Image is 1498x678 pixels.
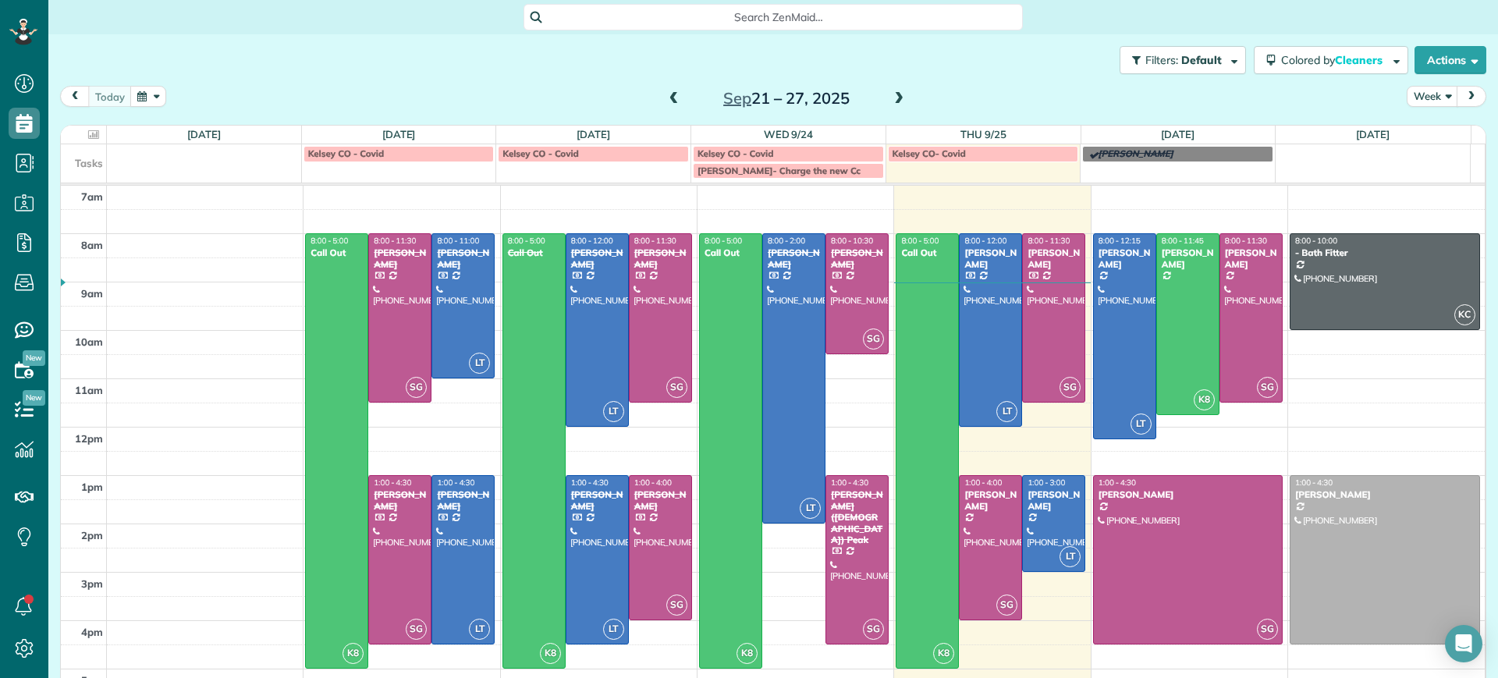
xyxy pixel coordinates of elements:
[960,128,1006,140] a: Thu 9/25
[634,247,687,270] div: [PERSON_NAME]
[689,90,884,107] h2: 21 – 27, 2025
[1162,236,1204,246] span: 8:00 - 11:45
[570,247,624,270] div: [PERSON_NAME]
[81,287,103,300] span: 9am
[571,477,609,488] span: 1:00 - 4:30
[81,577,103,590] span: 3pm
[723,88,751,108] span: Sep
[1098,247,1152,270] div: [PERSON_NAME]
[343,643,364,664] span: K8
[1161,128,1194,140] a: [DATE]
[964,247,1017,270] div: [PERSON_NAME]
[75,335,103,348] span: 10am
[1060,377,1081,398] span: SG
[634,236,676,246] span: 8:00 - 11:30
[831,477,868,488] span: 1:00 - 4:30
[310,247,364,258] div: Call Out
[698,147,774,159] span: Kelsey CO - Covid
[1145,53,1178,67] span: Filters:
[996,401,1017,422] span: LT
[308,147,385,159] span: Kelsey CO - Covid
[831,236,873,246] span: 8:00 - 10:30
[830,247,884,270] div: [PERSON_NAME]
[1254,46,1408,74] button: Colored byCleaners
[374,236,416,246] span: 8:00 - 11:30
[698,165,861,176] span: [PERSON_NAME]- Charge the new Cc
[311,236,348,246] span: 8:00 - 5:00
[1181,53,1223,67] span: Default
[767,247,821,270] div: [PERSON_NAME]
[1060,546,1081,567] span: LT
[1098,147,1173,159] span: [PERSON_NAME]
[406,619,427,640] span: SG
[88,86,132,107] button: today
[406,377,427,398] span: SG
[964,236,1006,246] span: 8:00 - 12:00
[374,477,411,488] span: 1:00 - 4:30
[75,384,103,396] span: 11am
[603,619,624,640] span: LT
[1407,86,1458,107] button: Week
[507,247,561,258] div: Call Out
[81,626,103,638] span: 4pm
[577,128,610,140] a: [DATE]
[634,489,687,512] div: [PERSON_NAME]
[1027,489,1081,512] div: [PERSON_NAME]
[1098,489,1278,500] div: [PERSON_NAME]
[502,147,579,159] span: Kelsey CO - Covid
[863,619,884,640] span: SG
[1445,625,1482,662] div: Open Intercom Messenger
[964,489,1017,512] div: [PERSON_NAME]
[508,236,545,246] span: 8:00 - 5:00
[373,489,427,512] div: [PERSON_NAME]
[964,477,1002,488] span: 1:00 - 4:00
[1294,489,1475,500] div: [PERSON_NAME]
[436,489,490,512] div: [PERSON_NAME]
[634,477,672,488] span: 1:00 - 4:00
[1457,86,1486,107] button: next
[1257,619,1278,640] span: SG
[1161,247,1215,270] div: [PERSON_NAME]
[1225,236,1267,246] span: 8:00 - 11:30
[893,147,966,159] span: Kelsey CO- Covid
[1194,389,1215,410] span: K8
[863,328,884,350] span: SG
[373,247,427,270] div: [PERSON_NAME]
[1028,236,1070,246] span: 8:00 - 11:30
[437,236,479,246] span: 8:00 - 11:00
[540,643,561,664] span: K8
[81,239,103,251] span: 8am
[81,529,103,541] span: 2pm
[1112,46,1246,74] a: Filters: Default
[1099,477,1136,488] span: 1:00 - 4:30
[81,190,103,203] span: 7am
[1257,377,1278,398] span: SG
[996,595,1017,616] span: SG
[1335,53,1385,67] span: Cleaners
[1356,128,1390,140] a: [DATE]
[1224,247,1278,270] div: [PERSON_NAME]
[436,247,490,270] div: [PERSON_NAME]
[75,432,103,445] span: 12pm
[901,236,939,246] span: 8:00 - 5:00
[603,401,624,422] span: LT
[1294,247,1475,258] div: - Bath Fitter
[469,353,490,374] span: LT
[666,595,687,616] span: SG
[382,128,416,140] a: [DATE]
[1454,304,1475,325] span: KC
[60,86,90,107] button: prev
[737,643,758,664] span: K8
[704,247,758,258] div: Call Out
[900,247,954,258] div: Call Out
[469,619,490,640] span: LT
[705,236,742,246] span: 8:00 - 5:00
[1027,247,1081,270] div: [PERSON_NAME]
[1131,414,1152,435] span: LT
[1099,236,1141,246] span: 8:00 - 12:15
[23,350,45,366] span: New
[571,236,613,246] span: 8:00 - 12:00
[830,489,884,545] div: [PERSON_NAME] ([DEMOGRAPHIC_DATA]) Peak
[570,489,624,512] div: [PERSON_NAME]
[437,477,474,488] span: 1:00 - 4:30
